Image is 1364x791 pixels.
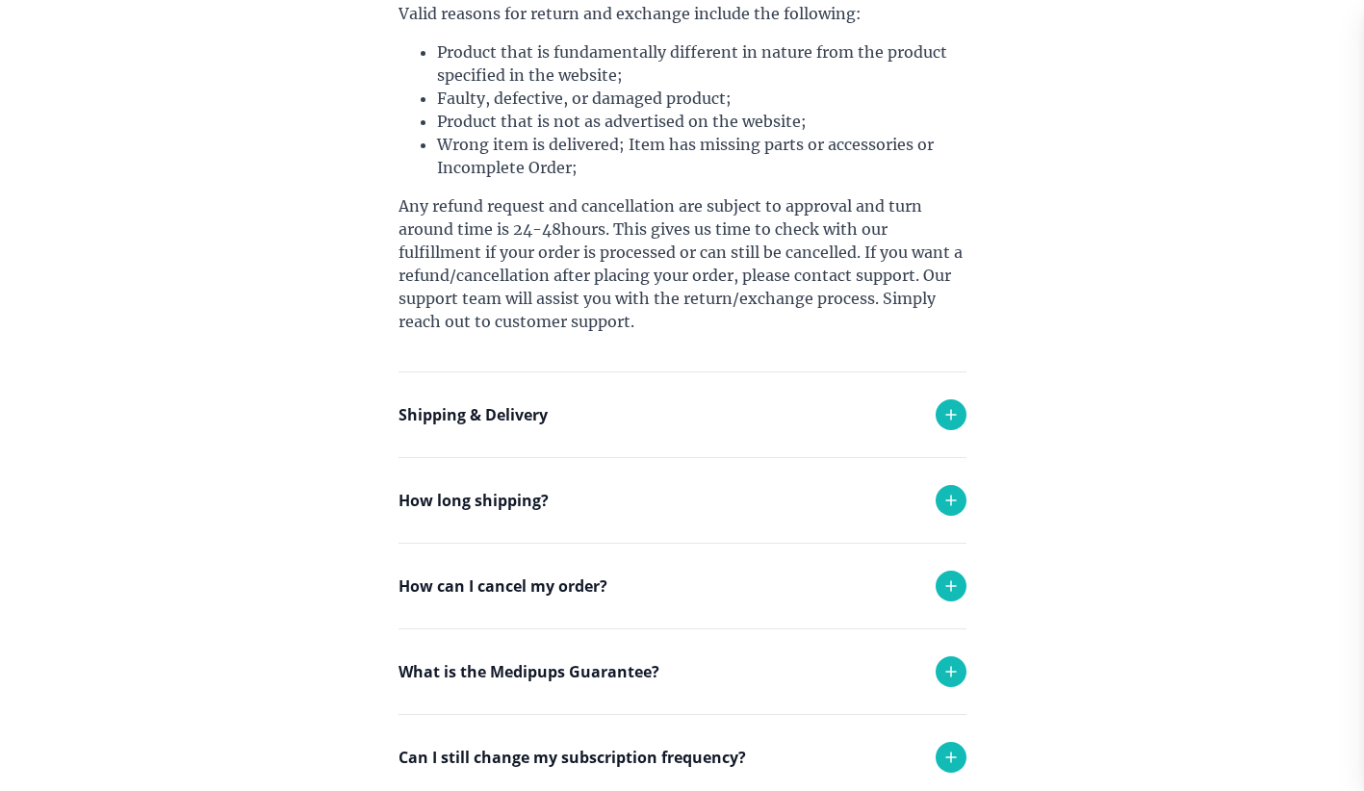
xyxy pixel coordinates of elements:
p: Can I still change my subscription frequency? [399,746,746,769]
li: Product that is fundamentally different in nature from the product specified in the website; [437,40,966,87]
li: Faulty, defective, or damaged product; [437,87,966,110]
div: Each order takes 1-2 business days to be delivered. [399,543,966,620]
p: What is the Medipups Guarantee? [399,660,659,683]
p: How long shipping? [399,489,549,512]
p: Any refund request and cancellation are subject to approval and turn around time is 24-48hours. T... [399,194,966,333]
li: Product that is not as advertised on the website; [437,110,966,133]
p: Shipping & Delivery [399,403,548,426]
p: How can I cancel my order? [399,574,607,598]
li: Wrong item is delivered; Item has missing parts or accessories or Incomplete Order; [437,133,966,179]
